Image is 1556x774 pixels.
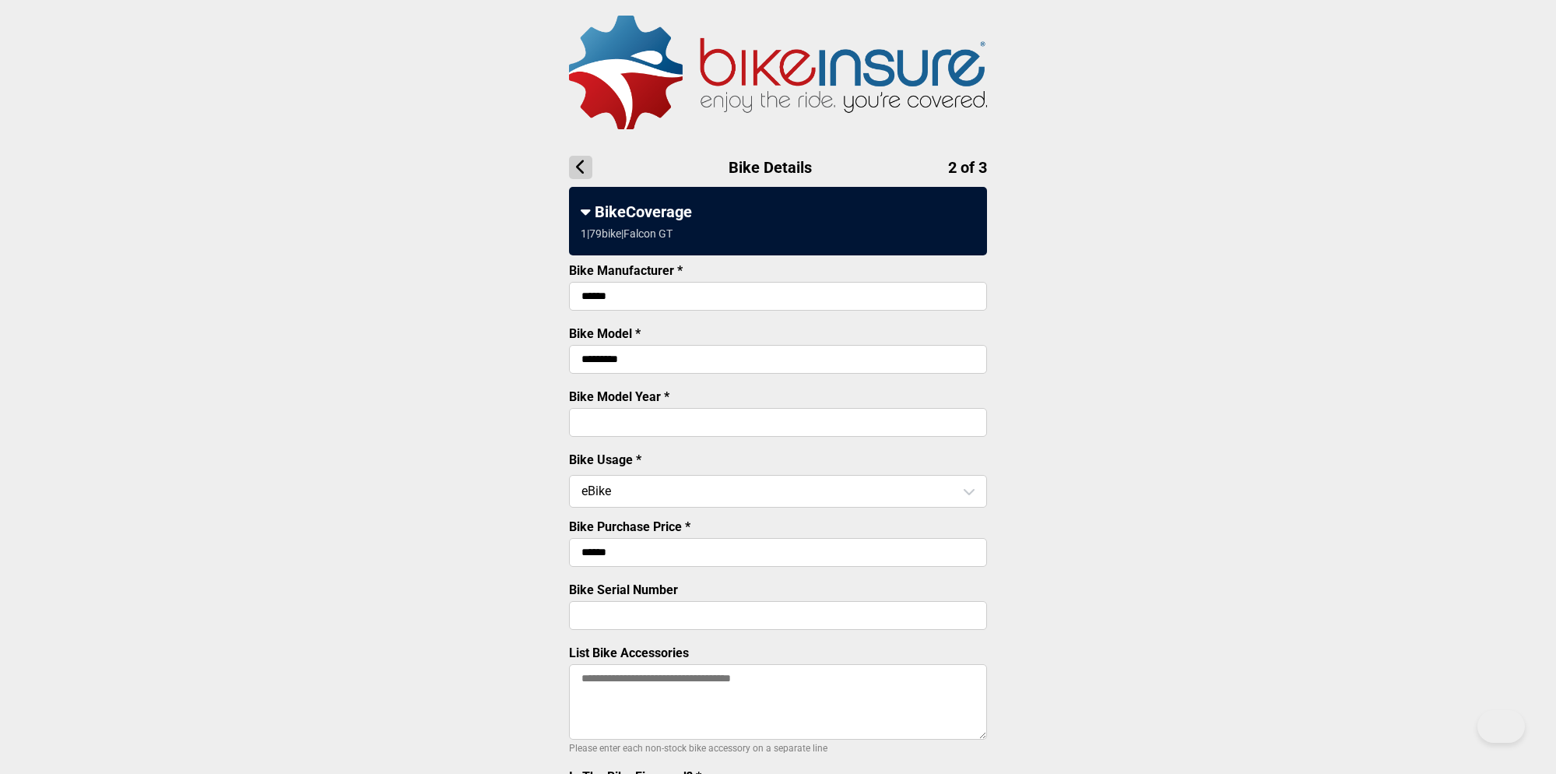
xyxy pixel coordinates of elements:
label: Bike Model * [569,326,641,341]
h1: Bike Details [569,156,987,179]
p: Please enter each non-stock bike accessory on a separate line [569,739,987,758]
label: Bike Purchase Price * [569,519,690,534]
span: 2 of 3 [948,158,987,177]
div: 1 | 79bike | Falcon GT [581,227,673,240]
label: List Bike Accessories [569,646,689,660]
label: Bike Serial Number [569,582,678,597]
label: Bike Usage * [569,452,641,467]
div: BikeCoverage [581,202,975,221]
label: Bike Manufacturer * [569,263,683,278]
label: Bike Model Year * [569,389,669,404]
iframe: Toggle Customer Support [1477,710,1525,743]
